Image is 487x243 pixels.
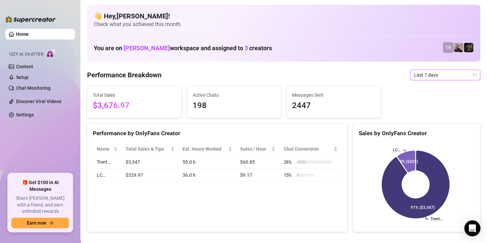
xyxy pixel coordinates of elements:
[94,11,474,21] h4: 👋 Hey, [PERSON_NAME] !
[279,143,342,156] th: Chat Conversion
[11,179,69,192] span: 🎁 Get $100 in AI Messages
[122,156,179,169] td: $3,347
[292,91,375,99] span: Messages Sent
[94,45,272,52] h1: You are on workspace and assigned to creators
[179,169,236,182] td: 36.0 h
[473,73,477,77] span: calendar
[87,70,161,80] h4: Performance Breakdown
[16,99,61,104] a: Discover Viral Videos
[283,171,294,179] span: 15 %
[16,31,29,37] a: Home
[93,129,342,138] div: Performance by OnlyFans Creator
[93,143,122,156] th: Name
[283,158,294,166] span: 26 %
[292,99,375,112] span: 2447
[358,129,475,138] div: Sales by OnlyFans Creator
[430,217,442,221] text: Trent…
[46,49,56,58] img: AI Chatter
[393,148,401,152] text: LC…
[183,145,227,153] div: Est. Hours Worked
[11,218,69,228] button: Earn nowarrow-right
[240,145,270,153] span: Sales / Hour
[49,221,54,225] span: arrow-right
[11,195,69,215] span: Share [PERSON_NAME] with a friend, and earn unlimited rewards
[93,91,176,99] span: Total Sales
[16,112,34,117] a: Settings
[464,220,480,236] div: Open Intercom Messenger
[193,99,276,112] span: 198
[124,45,170,52] span: [PERSON_NAME]
[122,143,179,156] th: Total Sales & Tips
[93,169,122,182] td: LC…
[97,145,112,153] span: Name
[193,91,276,99] span: Active Chats
[93,156,122,169] td: Trent…
[16,75,28,80] a: Setup
[454,43,463,52] img: LC
[464,43,473,52] img: Trent
[236,169,280,182] td: $9.17
[16,85,51,91] a: Chat Monitoring
[236,156,280,169] td: $60.85
[236,143,280,156] th: Sales / Hour
[94,21,474,28] span: Check what you achieved this month
[283,145,332,153] span: Chat Conversion
[245,45,248,52] span: 3
[414,70,476,80] span: Last 7 days
[27,220,46,226] span: Earn now
[126,145,169,153] span: Total Sales & Tips
[179,156,236,169] td: 55.0 h
[16,64,33,69] a: Content
[9,51,43,58] span: Izzy AI Chatter
[122,169,179,182] td: $329.97
[5,16,56,23] img: logo-BBDzfeDw.svg
[93,99,176,112] span: $3,676.97
[445,44,451,51] span: TR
